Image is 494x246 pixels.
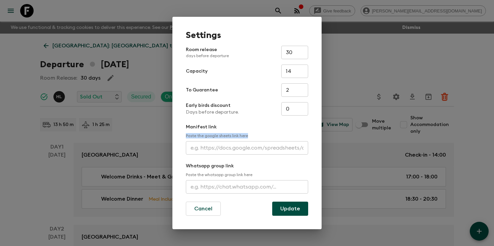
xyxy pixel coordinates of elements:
[186,180,308,194] input: e.g. https://chat.whatsapp.com/...
[186,102,239,109] p: Early birds discount
[186,202,221,216] button: Cancel
[281,102,308,116] input: e.g. 180
[281,83,308,97] input: e.g. 4
[281,65,308,78] input: e.g. 14
[186,87,218,93] p: To Guarantee
[186,30,308,40] h1: Settings
[186,163,308,169] p: Whatsapp group link
[186,109,239,116] p: Days before departure.
[186,53,229,58] p: days before departure
[186,141,308,155] input: e.g. https://docs.google.com/spreadsheets/d/1P7Zz9v8J0vXy1Q/edit#gid=0
[186,172,308,177] p: Paste the whatsapp group link here
[186,68,208,75] p: Capacity
[186,46,229,58] p: Room release
[281,46,308,59] input: e.g. 30
[186,124,308,130] p: Manifest link
[272,202,308,216] button: Update
[186,133,308,138] p: Paste the google sheets link here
